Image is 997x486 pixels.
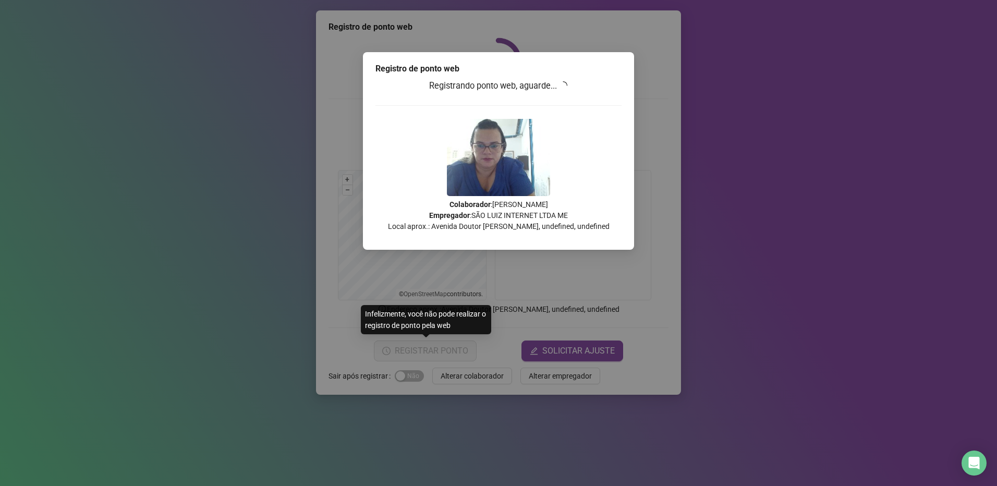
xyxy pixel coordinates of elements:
[449,200,491,209] strong: Colaborador
[375,79,622,93] h3: Registrando ponto web, aguarde...
[361,305,491,334] div: Infelizmente, você não pode realizar o registro de ponto pela web
[429,211,470,220] strong: Empregador
[375,199,622,232] p: : [PERSON_NAME] : SÃO LUIZ INTERNET LTDA ME Local aprox.: Avenida Doutor [PERSON_NAME], undefined...
[375,63,622,75] div: Registro de ponto web
[447,119,550,196] img: 9k=
[962,451,987,476] div: Open Intercom Messenger
[557,79,569,91] span: loading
